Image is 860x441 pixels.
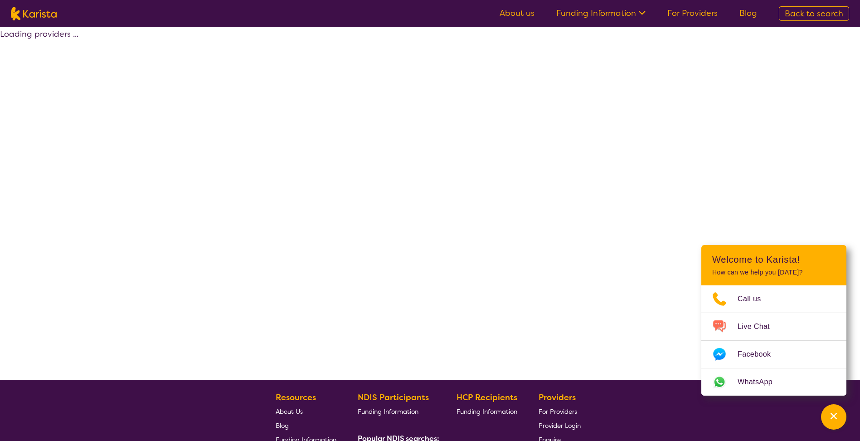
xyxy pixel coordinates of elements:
[276,421,289,430] span: Blog
[500,8,534,19] a: About us
[556,8,646,19] a: Funding Information
[738,292,772,306] span: Call us
[276,407,303,416] span: About Us
[821,404,846,430] button: Channel Menu
[738,375,783,389] span: WhatsApp
[712,254,836,265] h2: Welcome to Karista!
[457,404,517,418] a: Funding Information
[457,392,517,403] b: HCP Recipients
[667,8,718,19] a: For Providers
[358,407,418,416] span: Funding Information
[785,8,843,19] span: Back to search
[779,6,849,21] a: Back to search
[701,285,846,396] ul: Choose channel
[358,404,436,418] a: Funding Information
[539,392,576,403] b: Providers
[712,269,836,276] p: How can we help you [DATE]?
[11,7,57,20] img: Karista logo
[276,418,336,432] a: Blog
[276,404,336,418] a: About Us
[539,421,581,430] span: Provider Login
[539,404,581,418] a: For Providers
[738,320,781,333] span: Live Chat
[701,245,846,396] div: Channel Menu
[457,407,517,416] span: Funding Information
[539,407,577,416] span: For Providers
[701,368,846,396] a: Web link opens in a new tab.
[539,418,581,432] a: Provider Login
[739,8,757,19] a: Blog
[276,392,316,403] b: Resources
[738,348,782,361] span: Facebook
[358,392,429,403] b: NDIS Participants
